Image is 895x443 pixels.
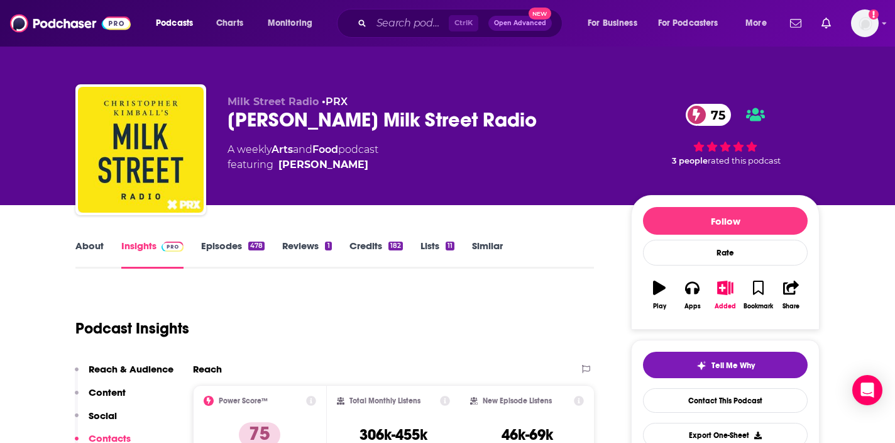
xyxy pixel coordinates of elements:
button: open menu [259,13,329,33]
span: Milk Street Radio [228,96,319,108]
div: Added [715,303,736,310]
div: 182 [388,242,403,250]
div: [PERSON_NAME] [278,157,368,172]
span: and [293,143,312,155]
button: Show profile menu [851,9,879,37]
p: Social [89,410,117,422]
a: Similar [472,240,503,269]
div: Apps [684,303,701,310]
button: tell me why sparkleTell Me Why [643,352,808,378]
button: Open AdvancedNew [488,16,552,31]
button: Follow [643,207,808,235]
span: Monitoring [268,14,312,32]
button: Social [75,410,117,433]
svg: Add a profile image [869,9,879,20]
div: 1 [325,242,331,250]
button: Share [775,272,808,318]
span: 3 people [672,156,708,165]
h2: New Episode Listens [483,396,552,405]
button: open menu [650,13,737,33]
button: Bookmark [742,272,774,318]
div: Play [653,303,666,310]
button: open menu [579,13,653,33]
span: Ctrl K [449,15,478,31]
img: Christopher Kimball’s Milk Street Radio [78,87,204,213]
span: Tell Me Why [711,361,755,371]
span: • [322,96,348,108]
a: Show notifications dropdown [785,13,806,34]
a: PRX [326,96,348,108]
a: Lists11 [420,240,454,269]
a: InsightsPodchaser Pro [121,240,184,269]
div: Bookmark [744,303,773,310]
input: Search podcasts, credits, & more... [371,13,449,33]
span: For Podcasters [658,14,718,32]
a: Arts [272,143,293,155]
span: For Business [588,14,637,32]
span: More [745,14,767,32]
button: Reach & Audience [75,363,173,386]
a: Episodes478 [201,240,265,269]
div: Search podcasts, credits, & more... [349,9,574,38]
span: Open Advanced [494,20,546,26]
h2: Power Score™ [219,396,268,405]
a: Reviews1 [282,240,331,269]
a: About [75,240,104,269]
img: Podchaser Pro [162,242,184,252]
button: Play [643,272,676,318]
button: Content [75,386,126,410]
h1: Podcast Insights [75,319,189,338]
img: Podchaser - Follow, Share and Rate Podcasts [10,11,131,35]
img: User Profile [851,9,879,37]
a: Contact This Podcast [643,388,808,413]
div: 478 [248,242,265,250]
span: Charts [216,14,243,32]
button: Added [709,272,742,318]
a: Charts [208,13,251,33]
div: 11 [446,242,454,250]
a: 75 [686,104,732,126]
span: Logged in as jinastanfill [851,9,879,37]
div: Share [782,303,799,310]
a: Credits182 [349,240,403,269]
button: Apps [676,272,708,318]
div: Rate [643,240,808,266]
span: rated this podcast [708,156,781,165]
span: Podcasts [156,14,193,32]
div: 75 3 peoplerated this podcast [631,96,820,174]
h2: Reach [193,363,222,375]
button: open menu [147,13,209,33]
div: A weekly podcast [228,142,378,172]
p: Reach & Audience [89,363,173,375]
h2: Total Monthly Listens [349,396,420,405]
p: Content [89,386,126,398]
span: New [529,8,551,20]
a: Show notifications dropdown [816,13,836,34]
a: Food [312,143,338,155]
button: open menu [737,13,782,33]
div: Open Intercom Messenger [852,375,882,405]
span: 75 [698,104,732,126]
img: tell me why sparkle [696,361,706,371]
span: featuring [228,157,378,172]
